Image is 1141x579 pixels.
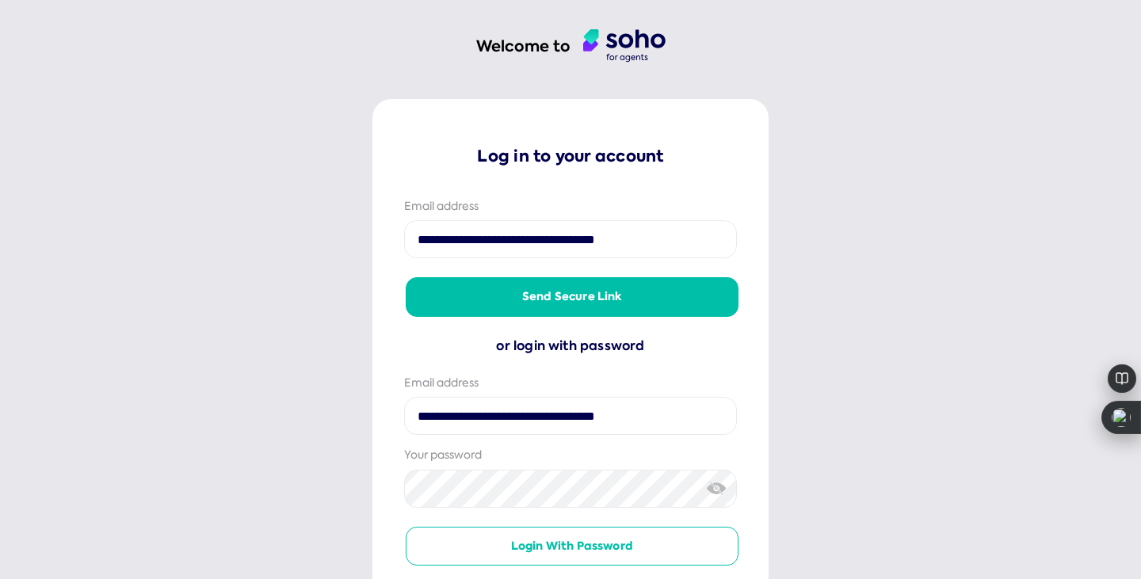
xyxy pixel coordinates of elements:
[406,277,738,317] button: Send secure link
[404,336,737,356] div: or login with password
[404,145,737,167] p: Log in to your account
[707,480,727,497] img: eye-crossed.svg
[404,448,737,463] div: Your password
[583,29,666,63] img: agent logo
[406,527,738,566] button: Login with password
[476,36,570,57] h1: Welcome to
[404,199,737,215] div: Email address
[404,375,737,391] div: Email address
